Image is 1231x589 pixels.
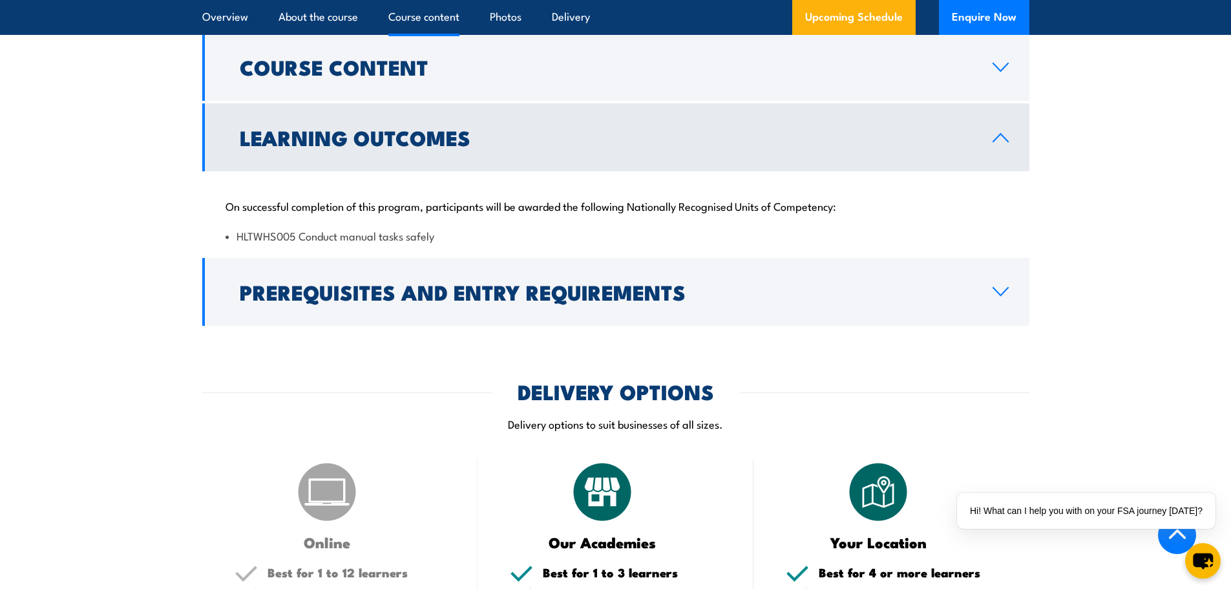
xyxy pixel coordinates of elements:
h5: Best for 1 to 3 learners [543,566,721,579]
h3: Online [235,535,420,550]
p: On successful completion of this program, participants will be awarded the following Nationally R... [226,199,1006,212]
a: Course Content [202,33,1029,101]
h5: Best for 1 to 12 learners [268,566,446,579]
h5: Best for 4 or more learners [819,566,997,579]
h2: DELIVERY OPTIONS [518,382,714,400]
button: chat-button [1185,543,1221,579]
h2: Prerequisites and Entry Requirements [240,283,972,301]
h2: Learning Outcomes [240,128,972,146]
h2: Course Content [240,58,972,76]
div: Hi! What can I help you with on your FSA journey [DATE]? [957,493,1215,529]
p: Delivery options to suit businesses of all sizes. [202,416,1029,431]
a: Prerequisites and Entry Requirements [202,258,1029,326]
h3: Our Academies [510,535,695,550]
a: Learning Outcomes [202,103,1029,171]
h3: Your Location [786,535,971,550]
li: HLTWHS005 Conduct manual tasks safely [226,228,1006,243]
